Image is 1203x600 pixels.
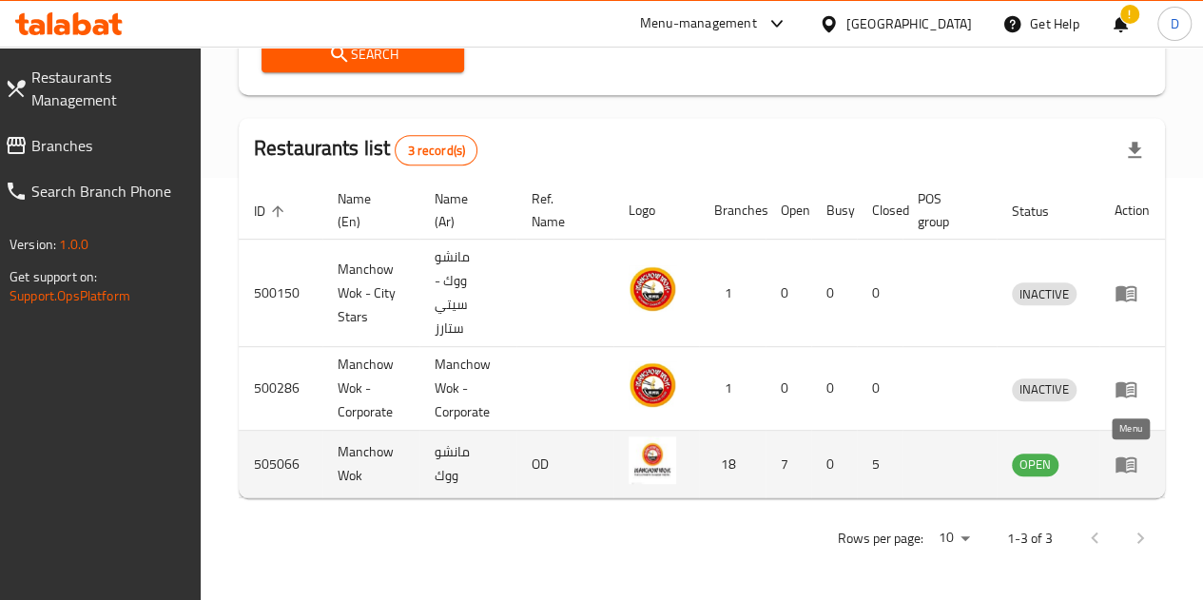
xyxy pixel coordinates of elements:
span: INACTIVE [1012,283,1077,305]
td: Manchow Wok [322,431,419,498]
div: Menu [1115,377,1150,400]
td: مانشو ووك - سيتي ستارز [419,240,516,347]
th: Busy [811,182,857,240]
button: Search [262,37,465,72]
div: Export file [1112,127,1157,173]
td: 0 [811,431,857,498]
span: Search [277,43,450,67]
div: OPEN [1012,454,1058,476]
p: Rows per page: [838,527,923,551]
span: 3 record(s) [396,142,476,160]
td: OD [516,431,612,498]
th: Closed [857,182,902,240]
td: 0 [811,347,857,431]
td: 500150 [239,240,322,347]
th: Action [1099,182,1165,240]
img: Manchow Wok - Corporate [629,361,676,409]
span: Status [1012,200,1074,223]
span: Search Branch Phone [31,180,185,203]
table: enhanced table [239,182,1165,498]
td: مانشو ووك [419,431,516,498]
span: D [1170,13,1178,34]
td: 505066 [239,431,322,498]
span: 1.0.0 [59,232,88,257]
th: Open [766,182,811,240]
td: Manchow Wok - Corporate [322,347,419,431]
img: Manchow Wok [629,436,676,484]
div: Menu [1115,281,1150,304]
span: Ref. Name [532,187,590,233]
a: Support.OpsPlatform [10,283,130,308]
span: POS group [918,187,974,233]
td: 1 [699,347,766,431]
div: [GEOGRAPHIC_DATA] [846,13,972,34]
td: 0 [857,347,902,431]
h2: Restaurants list [254,134,477,165]
span: Version: [10,232,56,257]
th: Logo [613,182,699,240]
th: Branches [699,182,766,240]
td: 5 [857,431,902,498]
div: Total records count [395,135,477,165]
div: Rows per page: [931,524,977,552]
span: Name (En) [338,187,397,233]
td: Manchow Wok - Corporate [419,347,516,431]
div: INACTIVE [1012,378,1077,401]
div: Menu-management [640,12,757,35]
p: 1-3 of 3 [1007,527,1053,551]
td: 0 [811,240,857,347]
span: ID [254,200,290,223]
span: Get support on: [10,264,97,289]
td: 7 [766,431,811,498]
span: OPEN [1012,454,1058,475]
td: 0 [857,240,902,347]
td: 1 [699,240,766,347]
td: 18 [699,431,766,498]
td: 0 [766,347,811,431]
td: 0 [766,240,811,347]
span: Name (Ar) [435,187,494,233]
td: 500286 [239,347,322,431]
span: INACTIVE [1012,378,1077,400]
span: Restaurants Management [31,66,185,111]
td: Manchow Wok - City Stars [322,240,419,347]
img: Manchow Wok - City Stars [629,265,676,313]
span: Branches [31,134,185,157]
